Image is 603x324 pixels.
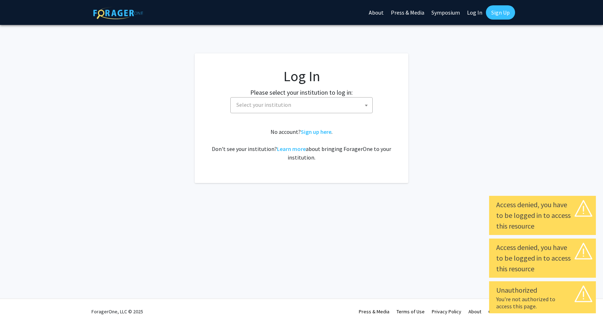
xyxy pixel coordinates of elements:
div: No account? . Don't see your institution? about bringing ForagerOne to your institution. [209,127,394,162]
a: About [468,308,481,315]
span: Select your institution [230,97,373,113]
a: Learn more about bringing ForagerOne to your institution [277,145,306,152]
span: Select your institution [236,101,291,108]
h1: Log In [209,68,394,85]
img: ForagerOne Logo [93,7,143,19]
a: Sign Up [486,5,515,20]
span: Select your institution [234,98,372,112]
label: Please select your institution to log in: [250,88,353,97]
div: Unauthorized [496,285,589,296]
a: Privacy Policy [432,308,461,315]
div: ForagerOne, LLC © 2025 [91,299,143,324]
div: Access denied, you have to be logged in to access this resource [496,199,589,231]
a: Contact Us [488,308,512,315]
a: Sign up here [301,128,331,135]
div: You're not authorized to access this page. [496,296,589,310]
a: Terms of Use [397,308,425,315]
a: Press & Media [359,308,389,315]
div: Access denied, you have to be logged in to access this resource [496,242,589,274]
